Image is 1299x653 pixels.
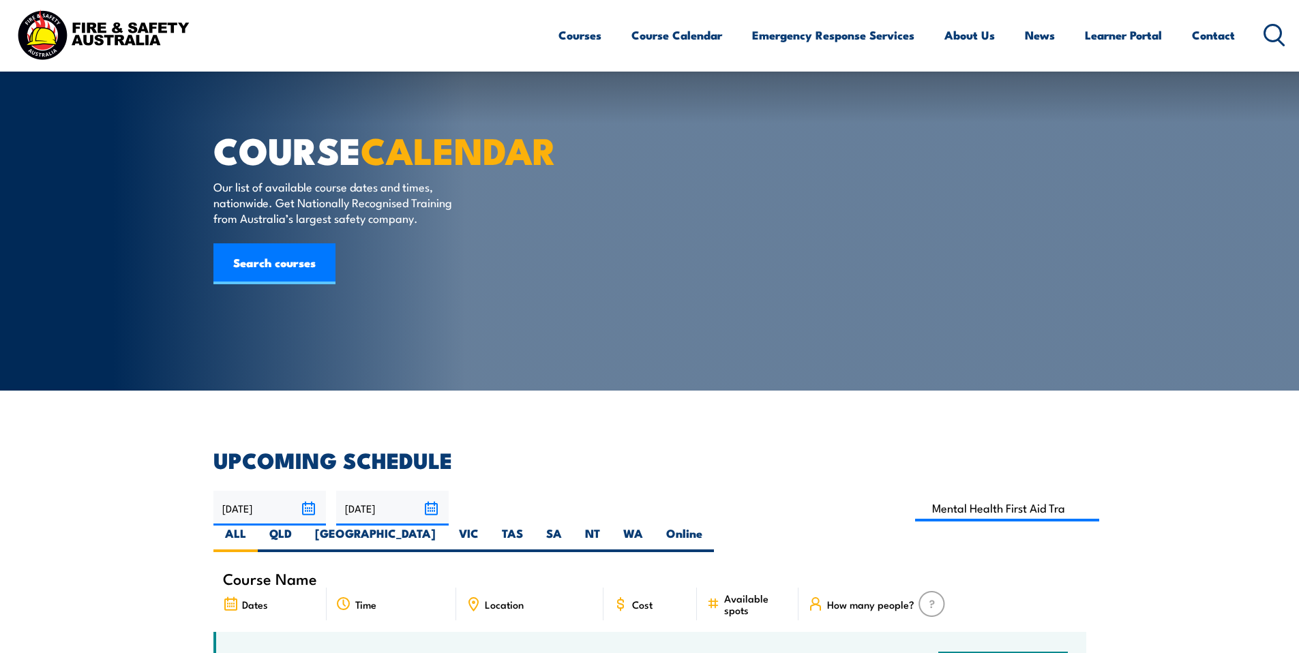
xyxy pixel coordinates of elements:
label: WA [612,526,655,552]
label: QLD [258,526,303,552]
a: Course Calendar [631,17,722,53]
label: ALL [213,526,258,552]
label: NT [573,526,612,552]
label: Online [655,526,714,552]
input: To date [336,491,449,526]
h2: UPCOMING SCHEDULE [213,450,1086,469]
span: Course Name [223,573,317,584]
a: Emergency Response Services [752,17,914,53]
span: How many people? [827,598,914,610]
label: SA [535,526,573,552]
span: Available spots [724,592,789,616]
a: News [1025,17,1055,53]
span: Location [485,598,524,610]
a: Courses [558,17,601,53]
span: Dates [242,598,268,610]
h1: COURSE [213,134,550,166]
input: Search Course [915,495,1100,521]
label: [GEOGRAPHIC_DATA] [303,526,447,552]
a: Contact [1192,17,1235,53]
label: VIC [447,526,490,552]
a: Learner Portal [1085,17,1162,53]
span: Cost [632,598,653,610]
span: Time [355,598,376,610]
input: From date [213,491,326,526]
strong: CALENDAR [361,121,556,177]
p: Our list of available course dates and times, nationwide. Get Nationally Recognised Training from... [213,179,462,226]
a: About Us [944,17,995,53]
label: TAS [490,526,535,552]
a: Search courses [213,243,335,284]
